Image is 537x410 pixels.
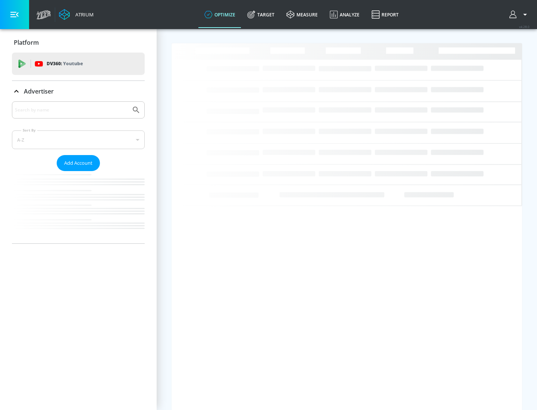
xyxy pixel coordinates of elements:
p: Advertiser [24,87,54,95]
p: Platform [14,38,39,47]
p: DV360: [47,60,83,68]
a: optimize [198,1,241,28]
input: Search by name [15,105,128,115]
span: Add Account [64,159,92,167]
a: Atrium [59,9,94,20]
a: Analyze [324,1,365,28]
a: Target [241,1,280,28]
p: Youtube [63,60,83,67]
button: Add Account [57,155,100,171]
div: DV360: Youtube [12,53,145,75]
nav: list of Advertiser [12,171,145,243]
a: Report [365,1,405,28]
div: Advertiser [12,81,145,102]
div: Advertiser [12,101,145,243]
label: Sort By [21,128,37,133]
a: measure [280,1,324,28]
div: A-Z [12,130,145,149]
div: Atrium [72,11,94,18]
div: Platform [12,32,145,53]
span: v 4.28.0 [519,25,530,29]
